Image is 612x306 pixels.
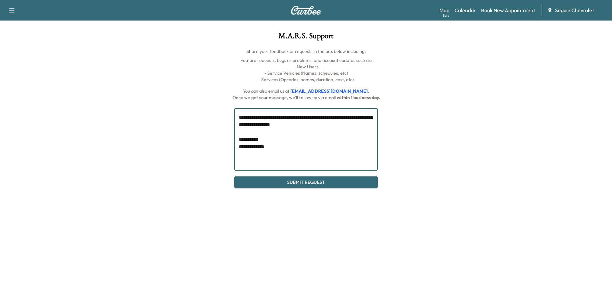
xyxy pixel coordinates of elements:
img: Curbee Logo [291,6,321,15]
h1: M.A.R.S. Support [65,32,547,43]
p: Share your feedback or requests in the box below including: [65,48,547,55]
span: within 1 business day. [337,95,380,100]
a: Book New Appointment [481,6,535,14]
p: - Services (Opcodes, names, duration, cost, etc) [65,76,547,83]
a: Calendar [455,6,476,14]
p: - Service Vehicles (Names, schedules, etc) [65,70,547,76]
p: Feature requests, bugs or problems, and account updates such as: [65,57,547,64]
div: Beta [443,13,449,18]
p: You can also email us at . [65,88,547,94]
p: - New Users [65,64,547,70]
button: Submit Request [234,176,378,188]
a: [EMAIL_ADDRESS][DOMAIN_NAME] [290,88,368,94]
p: Once we get your message, we’ll follow up via email [65,94,547,101]
a: MapBeta [439,6,449,14]
span: Seguin Chevrolet [555,6,594,14]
